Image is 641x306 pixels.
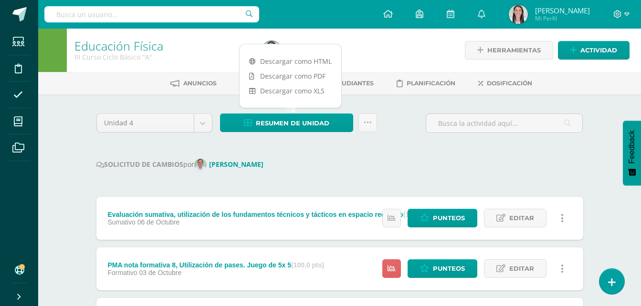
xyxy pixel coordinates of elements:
img: 7104dee1966dece4cb994d866b427164.png [262,41,281,60]
span: 06 de Octubre [137,218,180,226]
span: Mi Perfil [535,14,590,22]
a: Descargar como HTML [240,54,341,69]
span: Resumen de unidad [256,114,329,132]
a: Dosificación [478,76,532,91]
div: PMA nota formativa 8, Utilización de pases. Juego de 5x 5 [107,261,324,269]
span: Herramientas [487,41,541,59]
a: Unidad 4 [97,114,212,132]
a: Punteos [408,209,477,227]
span: Dosificación [487,80,532,87]
a: Educación Física [74,38,163,54]
input: Busca la actividad aquí... [426,114,582,133]
span: Editar [509,209,534,227]
h1: Educación Física [74,39,251,52]
span: Punteos [433,260,465,277]
strong: [PERSON_NAME] [209,160,263,169]
span: Actividad [580,41,617,59]
div: por [96,159,583,171]
a: Punteos [408,259,477,278]
a: Herramientas [465,41,553,60]
strong: SOLICITUD DE CAMBIOS [96,160,183,169]
span: Formativo [107,269,137,276]
img: a7d04fabb49ee917d76a2b47dbb1df29.png [194,159,207,171]
span: Punteos [433,209,465,227]
a: Anuncios [170,76,217,91]
a: Planificación [397,76,455,91]
a: Estudiantes [316,76,374,91]
span: Anuncios [183,80,217,87]
a: [PERSON_NAME] [194,160,267,169]
span: Editar [509,260,534,277]
a: Descargar como XLS [240,83,341,98]
span: Estudiantes [330,80,374,87]
a: Actividad [558,41,630,60]
div: Evaluación sumativa, utilización de los fundamentos técnicos y tácticos en espacio reducido [107,211,436,218]
span: Feedback [628,130,636,163]
a: Resumen de unidad [220,113,353,132]
input: Busca un usuario... [44,6,259,22]
span: 03 de Octubre [139,269,182,276]
span: Unidad 4 [104,114,187,132]
span: Planificación [407,80,455,87]
button: Feedback - Mostrar encuesta [623,121,641,185]
a: Descargar como PDF [240,69,341,83]
span: Sumativo [107,218,135,226]
div: III Curso Ciclo Básico 'A' [74,52,251,61]
span: [PERSON_NAME] [535,6,590,15]
strong: (100.0 pts) [291,261,324,269]
img: 7104dee1966dece4cb994d866b427164.png [509,5,528,24]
